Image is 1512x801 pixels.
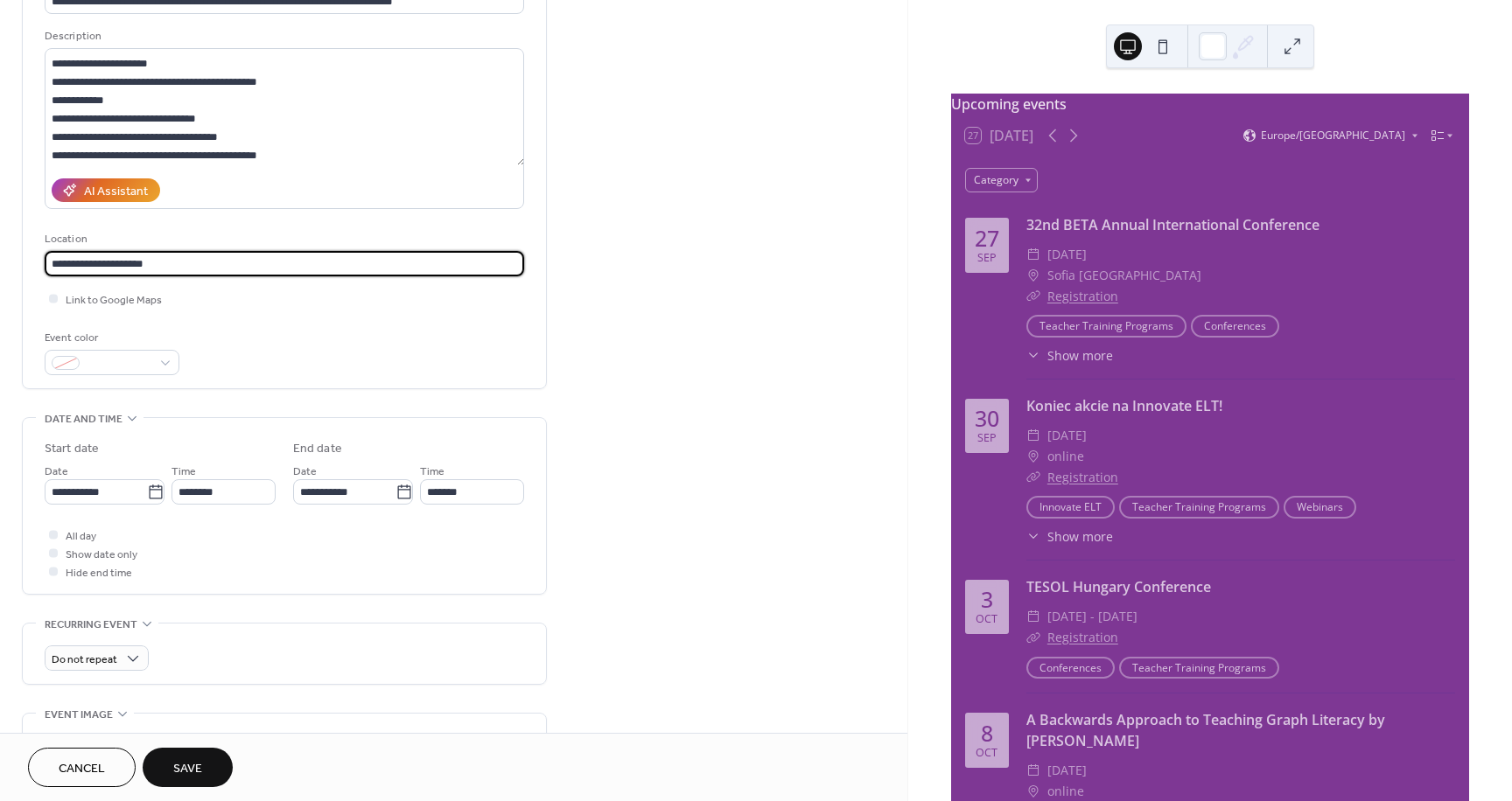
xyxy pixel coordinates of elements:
[45,616,137,634] span: Recurring event
[293,463,317,481] span: Date
[1026,346,1113,365] button: ​Show more
[951,94,1469,115] div: Upcoming events
[45,706,113,724] span: Event image
[975,407,999,429] div: 30
[45,329,176,347] div: Event color
[981,589,993,610] div: 3
[1026,425,1040,446] div: ​
[1026,467,1040,488] div: ​
[1026,627,1040,648] div: ​
[45,440,99,458] div: Start date
[1047,425,1087,446] span: [DATE]
[976,614,997,625] div: Oct
[1047,244,1087,265] span: [DATE]
[1026,760,1040,781] div: ​
[1026,527,1040,546] div: ​
[1026,244,1040,265] div: ​
[45,410,122,428] span: Date and time
[52,650,117,670] span: Do not repeat
[1026,265,1040,286] div: ​
[1026,396,1222,415] a: Koniec akcie na Innovate ELT!
[1261,130,1405,141] span: Europe/[GEOGRAPHIC_DATA]
[1047,606,1137,627] span: [DATE] - [DATE]
[1047,346,1113,365] span: Show more
[981,722,993,744] div: 8
[66,291,162,310] span: Link to Google Maps
[59,760,105,778] span: Cancel
[1047,760,1087,781] span: [DATE]
[1026,527,1113,546] button: ​Show more
[45,230,521,248] div: Location
[1026,710,1385,750] a: A Backwards Approach to Teaching Graph Literacy by [PERSON_NAME]
[1047,446,1084,467] span: online
[1047,469,1118,485] a: Registration
[1026,215,1319,234] a: 32nd BETA Annual International Conference
[1026,446,1040,467] div: ​
[976,748,997,759] div: Oct
[1047,527,1113,546] span: Show more
[66,546,137,564] span: Show date only
[45,463,68,481] span: Date
[1026,286,1040,307] div: ​
[1026,577,1211,596] a: TESOL Hungary Conference
[28,748,136,787] button: Cancel
[977,433,997,444] div: Sep
[1047,265,1201,286] span: Sofia [GEOGRAPHIC_DATA]
[1047,629,1118,645] a: Registration
[1047,288,1118,304] a: Registration
[52,178,160,202] button: AI Assistant
[975,227,999,249] div: 27
[1026,346,1040,365] div: ​
[977,253,997,264] div: Sep
[1026,606,1040,627] div: ​
[66,564,132,582] span: Hide end time
[84,183,148,201] div: AI Assistant
[293,440,342,458] div: End date
[45,27,521,45] div: Description
[143,748,233,787] button: Save
[173,760,202,778] span: Save
[420,463,444,481] span: Time
[66,527,96,546] span: All day
[171,463,196,481] span: Time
